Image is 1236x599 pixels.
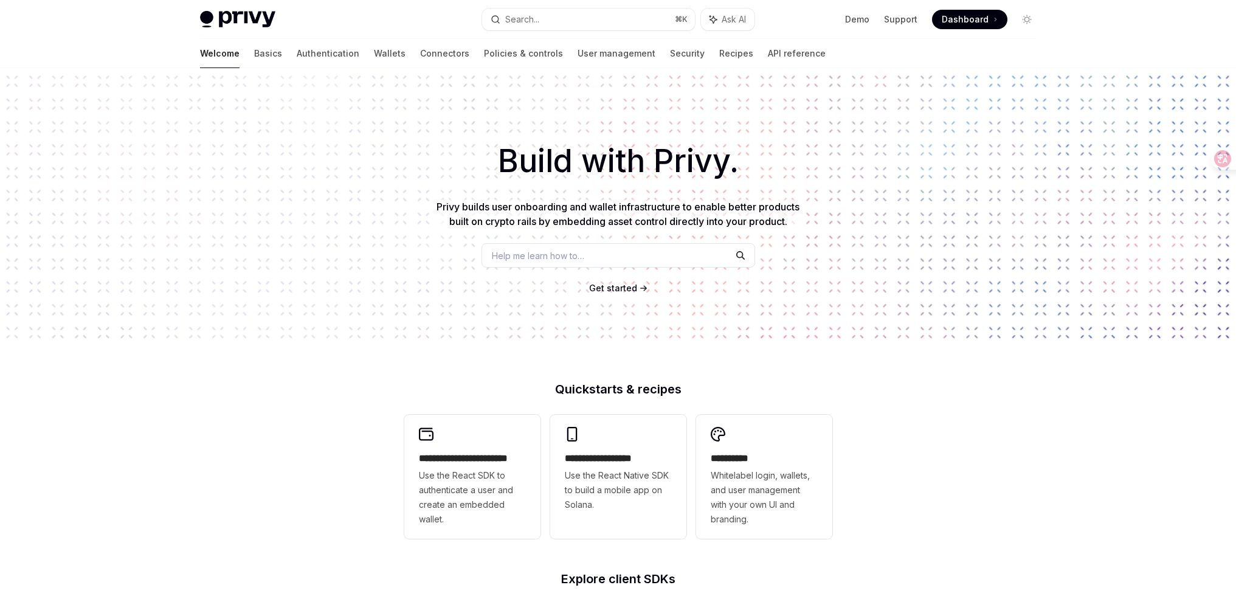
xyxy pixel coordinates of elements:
a: Demo [845,13,869,26]
a: API reference [768,39,826,68]
span: Privy builds user onboarding and wallet infrastructure to enable better products built on crypto ... [437,201,799,227]
a: Policies & controls [484,39,563,68]
a: Wallets [374,39,406,68]
a: Support [884,13,917,26]
button: Ask AI [701,9,754,30]
a: Basics [254,39,282,68]
button: Search...⌘K [482,9,695,30]
span: ⌘ K [675,15,688,24]
span: Help me learn how to… [492,249,584,262]
a: Get started [589,282,637,294]
a: Authentication [297,39,359,68]
span: Dashboard [942,13,989,26]
a: **** *****Whitelabel login, wallets, and user management with your own UI and branding. [696,415,832,539]
h2: Quickstarts & recipes [404,383,832,395]
span: Use the React SDK to authenticate a user and create an embedded wallet. [419,468,526,527]
button: Toggle dark mode [1017,10,1037,29]
span: Ask AI [722,13,746,26]
a: User management [578,39,655,68]
h2: Explore client SDKs [404,573,832,585]
span: Use the React Native SDK to build a mobile app on Solana. [565,468,672,512]
a: Dashboard [932,10,1007,29]
a: Security [670,39,705,68]
span: Whitelabel login, wallets, and user management with your own UI and branding. [711,468,818,527]
a: Connectors [420,39,469,68]
a: **** **** **** ***Use the React Native SDK to build a mobile app on Solana. [550,415,686,539]
span: Get started [589,283,637,293]
div: Search... [505,12,539,27]
a: Recipes [719,39,753,68]
a: Welcome [200,39,240,68]
img: light logo [200,11,275,28]
h1: Build with Privy. [19,137,1217,185]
